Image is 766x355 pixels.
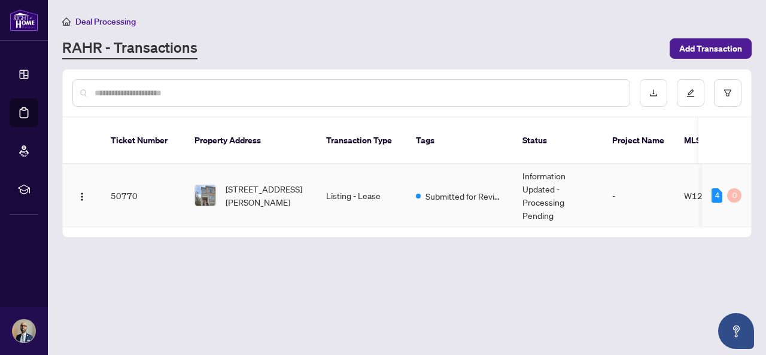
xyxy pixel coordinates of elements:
[727,188,741,203] div: 0
[712,188,722,203] div: 4
[77,192,87,201] img: Logo
[75,16,136,27] span: Deal Processing
[679,39,742,58] span: Add Transaction
[62,17,71,26] span: home
[670,38,752,59] button: Add Transaction
[13,320,35,342] img: Profile Icon
[195,185,215,206] img: thumbnail-img
[317,118,406,164] th: Transaction Type
[603,118,674,164] th: Project Name
[640,79,667,107] button: download
[406,118,513,164] th: Tags
[513,164,603,227] td: Information Updated - Processing Pending
[649,89,658,97] span: download
[714,79,741,107] button: filter
[513,118,603,164] th: Status
[101,118,185,164] th: Ticket Number
[718,313,754,349] button: Open asap
[684,190,735,201] span: W12369478
[10,9,38,31] img: logo
[603,164,674,227] td: -
[185,118,317,164] th: Property Address
[674,118,746,164] th: MLS #
[62,38,197,59] a: RAHR - Transactions
[226,182,307,209] span: [STREET_ADDRESS][PERSON_NAME]
[425,189,503,203] span: Submitted for Review
[101,164,185,227] td: 50770
[677,79,704,107] button: edit
[317,164,406,227] td: Listing - Lease
[724,89,732,97] span: filter
[72,186,92,205] button: Logo
[686,89,695,97] span: edit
